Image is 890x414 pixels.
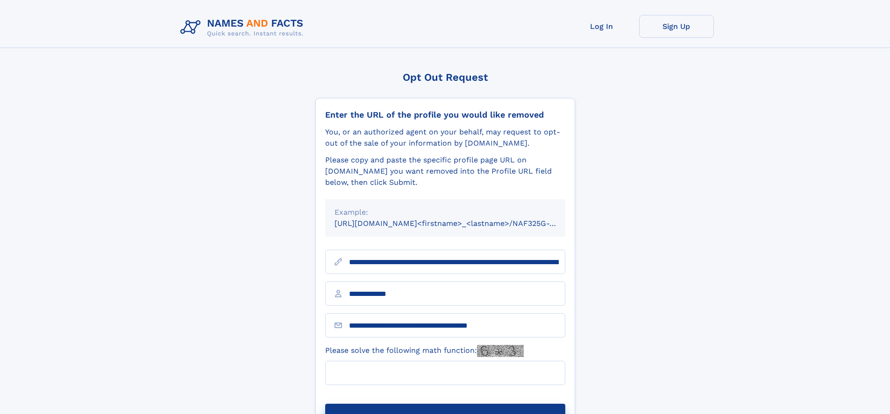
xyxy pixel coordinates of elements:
[315,71,575,83] div: Opt Out Request
[564,15,639,38] a: Log In
[335,207,556,218] div: Example:
[325,110,565,120] div: Enter the URL of the profile you would like removed
[639,15,714,38] a: Sign Up
[335,219,583,228] small: [URL][DOMAIN_NAME]<firstname>_<lastname>/NAF325G-xxxxxxxx
[325,126,565,149] div: You, or an authorized agent on your behalf, may request to opt-out of the sale of your informatio...
[325,345,524,357] label: Please solve the following math function:
[325,154,565,188] div: Please copy and paste the specific profile page URL on [DOMAIN_NAME] you want removed into the Pr...
[177,15,311,40] img: Logo Names and Facts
